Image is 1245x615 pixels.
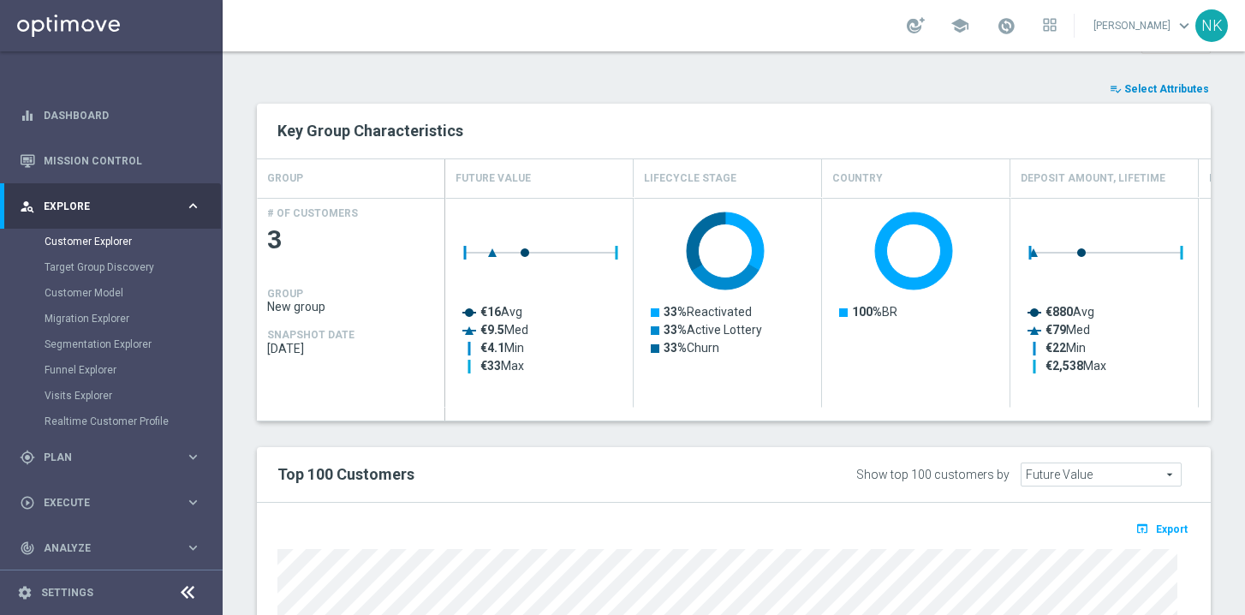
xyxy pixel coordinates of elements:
text: BR [852,305,897,319]
div: Show top 100 customers by [856,468,1010,482]
i: keyboard_arrow_right [185,540,201,556]
h4: Future Value [456,164,531,194]
a: [PERSON_NAME]keyboard_arrow_down [1092,13,1195,39]
div: Segmentation Explorer [45,331,221,357]
span: 2025-08-28 [267,342,435,355]
a: Migration Explorer [45,312,178,325]
tspan: €33 [480,359,501,373]
div: Target Group Discovery [45,254,221,280]
text: Avg [1045,305,1094,319]
a: Customer Explorer [45,235,178,248]
button: playlist_add_check Select Attributes [1108,80,1211,99]
a: Visits Explorer [45,389,178,403]
h2: Key Group Characteristics [277,121,1190,141]
h4: GROUP [267,164,303,194]
span: school [950,16,969,35]
div: NK [1195,9,1228,42]
div: Migration Explorer [45,306,221,331]
a: Realtime Customer Profile [45,415,178,428]
div: Customer Model [45,280,221,306]
tspan: €16 [480,305,501,319]
button: play_circle_outline Execute keyboard_arrow_right [19,496,202,510]
text: Min [480,341,524,355]
a: Funnel Explorer [45,363,178,377]
h4: SNAPSHOT DATE [267,329,354,341]
button: equalizer Dashboard [19,109,202,122]
i: playlist_add_check [1110,83,1122,95]
tspan: €880 [1045,305,1073,319]
text: Min [1045,341,1086,355]
div: Visits Explorer [45,383,221,409]
div: Plan [20,450,185,465]
a: Mission Control [44,138,201,183]
div: Realtime Customer Profile [45,409,221,434]
i: equalizer [20,108,35,123]
div: Execute [20,495,185,511]
text: Max [1045,359,1106,373]
span: Export [1156,523,1188,535]
span: Execute [44,498,185,508]
h4: # OF CUSTOMERS [267,207,358,219]
tspan: €9.5 [480,323,504,337]
tspan: 33% [664,323,687,337]
span: New group [267,300,435,313]
span: Select Attributes [1124,83,1209,95]
a: Settings [41,588,93,598]
a: Target Group Discovery [45,260,178,274]
tspan: 33% [664,305,687,319]
button: open_in_browser Export [1133,517,1190,540]
span: Plan [44,452,185,463]
h2: Top 100 Customers [277,464,799,485]
i: keyboard_arrow_right [185,198,201,214]
div: Mission Control [20,138,201,183]
span: Explore [44,201,185,212]
tspan: €79 [1045,323,1066,337]
button: track_changes Analyze keyboard_arrow_right [19,541,202,555]
i: keyboard_arrow_right [185,449,201,465]
tspan: 33% [664,341,687,355]
div: Explore [20,199,185,214]
tspan: 100% [852,305,882,319]
i: person_search [20,199,35,214]
button: person_search Explore keyboard_arrow_right [19,200,202,213]
h4: GROUP [267,288,303,300]
a: Customer Model [45,286,178,300]
text: Reactivated [664,305,752,319]
div: Customer Explorer [45,229,221,254]
text: Avg [480,305,522,319]
i: settings [17,585,33,600]
a: Dashboard [44,93,201,138]
i: keyboard_arrow_right [185,494,201,511]
i: track_changes [20,540,35,556]
span: 3 [267,224,435,257]
text: Active Lottery [664,323,762,337]
text: Med [1045,323,1090,337]
div: Funnel Explorer [45,357,221,383]
div: Analyze [20,540,185,556]
button: Mission Control [19,154,202,168]
text: Max [480,359,524,373]
tspan: €4.1 [480,341,504,355]
div: Dashboard [20,93,201,138]
h4: Deposit Amount, Lifetime [1021,164,1165,194]
i: play_circle_outline [20,495,35,511]
span: Analyze [44,543,185,553]
h4: Lifecycle Stage [644,164,736,194]
text: Churn [664,341,719,355]
span: keyboard_arrow_down [1175,16,1194,35]
i: open_in_browser [1135,522,1153,535]
tspan: €2,538 [1045,359,1083,373]
i: gps_fixed [20,450,35,465]
text: Med [480,323,528,337]
tspan: €22 [1045,341,1066,355]
a: Segmentation Explorer [45,337,178,351]
h4: Country [832,164,883,194]
div: Press SPACE to select this row. [257,198,445,408]
button: gps_fixed Plan keyboard_arrow_right [19,451,202,464]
